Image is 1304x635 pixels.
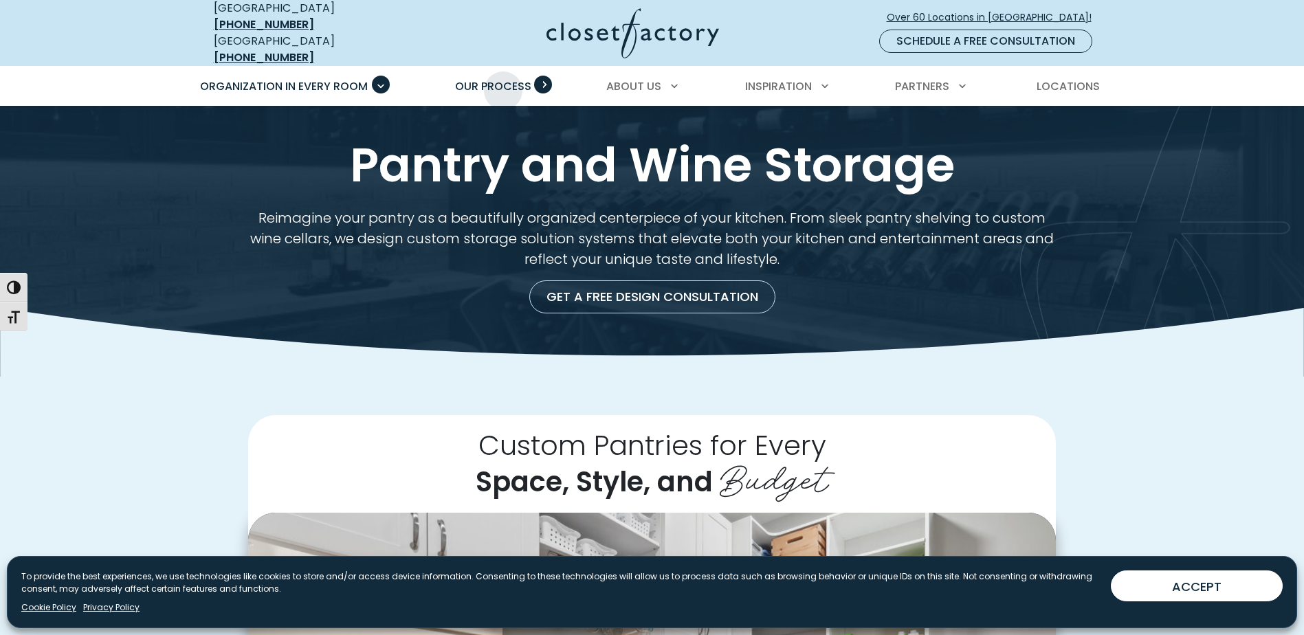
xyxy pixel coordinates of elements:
[529,280,775,313] a: Get a Free Design Consultation
[606,78,661,94] span: About Us
[214,49,314,65] a: [PHONE_NUMBER]
[21,601,76,614] a: Cookie Policy
[476,463,713,501] span: Space, Style, and
[720,448,828,503] span: Budget
[190,67,1114,106] nav: Primary Menu
[211,139,1094,191] h1: Pantry and Wine Storage
[214,33,413,66] div: [GEOGRAPHIC_DATA]
[546,8,719,58] img: Closet Factory Logo
[214,16,314,32] a: [PHONE_NUMBER]
[478,426,826,465] span: Custom Pantries for Every
[83,601,140,614] a: Privacy Policy
[1111,570,1283,601] button: ACCEPT
[1037,78,1100,94] span: Locations
[200,78,368,94] span: Organization in Every Room
[745,78,812,94] span: Inspiration
[895,78,949,94] span: Partners
[21,570,1100,595] p: To provide the best experiences, we use technologies like cookies to store and/or access device i...
[887,10,1103,25] span: Over 60 Locations in [GEOGRAPHIC_DATA]!
[879,30,1092,53] a: Schedule a Free Consultation
[886,5,1103,30] a: Over 60 Locations in [GEOGRAPHIC_DATA]!
[455,78,531,94] span: Our Process
[248,208,1056,269] p: Reimagine your pantry as a beautifully organized centerpiece of your kitchen. From sleek pantry s...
